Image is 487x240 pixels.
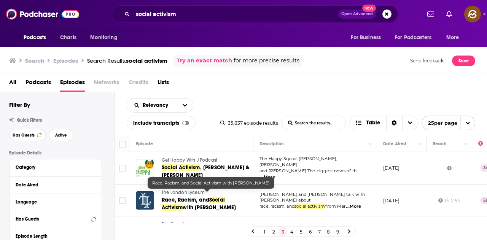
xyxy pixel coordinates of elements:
div: Description [259,139,284,148]
a: Show notifications dropdown [443,8,455,21]
span: Quick Filters [17,118,42,123]
a: Show notifications dropdown [424,8,437,21]
input: Search podcasts, credits, & more... [133,8,338,20]
span: For Business [351,32,381,43]
h2: Choose List sort [127,98,193,113]
span: The Happy Squad: [PERSON_NAME], [PERSON_NAME] [259,156,337,167]
span: Get Happy With J Podcast [162,157,217,163]
div: Date Aired [383,139,406,148]
span: for more precise results [234,56,299,65]
span: More [446,32,459,43]
h2: Filter By [9,101,30,108]
div: Include transcripts [127,116,196,130]
div: Category [16,165,91,170]
span: Open Advanced [341,12,373,16]
span: Active [55,133,67,137]
span: social activism [126,57,167,64]
span: Race, Racism, and [162,197,209,203]
span: Toggle select row [119,197,126,204]
button: open menu [18,30,56,45]
span: The London Lyceum [162,190,205,195]
a: SocialActivism, [PERSON_NAME] & [PERSON_NAME] [162,164,252,179]
button: Send feedback [408,55,446,67]
span: Monitoring [90,32,117,43]
button: open menu [390,30,442,45]
button: Column Actions [461,140,470,149]
button: Choose View [349,116,419,130]
div: 1k-2.9k [438,197,460,204]
span: Race, Racism, and Social Activism with [PERSON_NAME] [152,180,270,186]
a: All [9,76,16,92]
span: 25 per page [422,117,457,129]
a: Podcasts [25,76,51,92]
div: Episode [136,139,153,148]
div: Has Guests [16,216,89,222]
span: Logged in as hey85204 [464,6,481,22]
img: Podchaser - Follow, Share and Rate Podcasts [6,7,79,21]
a: 9 [334,227,341,236]
span: For Podcasters [395,32,431,43]
span: Relevancy [143,103,171,108]
span: , [PERSON_NAME] & [PERSON_NAME] [162,164,250,178]
button: open menu [127,103,177,108]
div: Episode Length [16,234,91,239]
a: Charts [55,30,81,45]
span: [PERSON_NAME] and [PERSON_NAME] talk with [PERSON_NAME] about [259,192,365,203]
button: Save [452,56,475,66]
div: Language [16,199,91,205]
span: race, racism, and [259,203,294,209]
div: 35,837 episode results [220,120,278,126]
a: The London Lyceum [162,189,252,196]
span: social activism [294,203,325,209]
span: ...More [346,203,361,210]
a: 8 [325,227,332,236]
span: Toggle select row [119,165,126,172]
div: Date Aired [16,182,91,188]
a: 6 [306,227,314,236]
a: Race, Racism, andSocial Activismwith [PERSON_NAME] [162,196,252,211]
span: and [PERSON_NAME] The biggest news of th [259,168,356,173]
a: Try an exact match [177,56,232,65]
button: Column Actions [415,140,425,149]
a: Lists [158,76,169,92]
span: from Mar [325,203,345,209]
a: The Pour Horsemen [162,221,252,228]
span: Has Guests [13,133,35,137]
a: 3 [279,227,286,236]
button: Has Guests [9,129,46,141]
a: Episodes [60,76,85,92]
span: Table [366,120,380,126]
button: open menu [441,30,469,45]
a: 1 [261,227,268,236]
span: with [PERSON_NAME] [183,204,236,211]
a: 7 [315,227,323,236]
span: Social [162,164,177,171]
a: Get Happy With J Podcast [162,157,252,164]
a: Search Results:social activism [87,57,167,64]
span: New [362,5,376,12]
span: Podcasts [24,32,46,43]
div: Search podcasts, credits, & more... [112,5,398,23]
a: 4 [288,227,296,236]
button: open menu [85,30,127,45]
button: Language [16,197,95,207]
span: Activism [179,164,200,171]
img: User Profile [464,6,481,22]
button: Date Aired [16,180,95,189]
h3: Episodes [53,57,78,64]
a: 2 [270,227,277,236]
button: Active [49,129,73,141]
button: Open AdvancedNew [338,10,376,19]
span: Charts [60,32,76,43]
button: open menu [177,99,193,112]
button: Has Guests [16,214,95,224]
span: ...More [260,174,275,180]
span: The Pour Horsemen [162,221,204,227]
div: Sort Direction [386,116,402,130]
div: Search Results: [87,57,167,64]
p: [DATE] [383,197,399,204]
span: Credits [129,76,148,92]
button: open menu [422,116,475,130]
